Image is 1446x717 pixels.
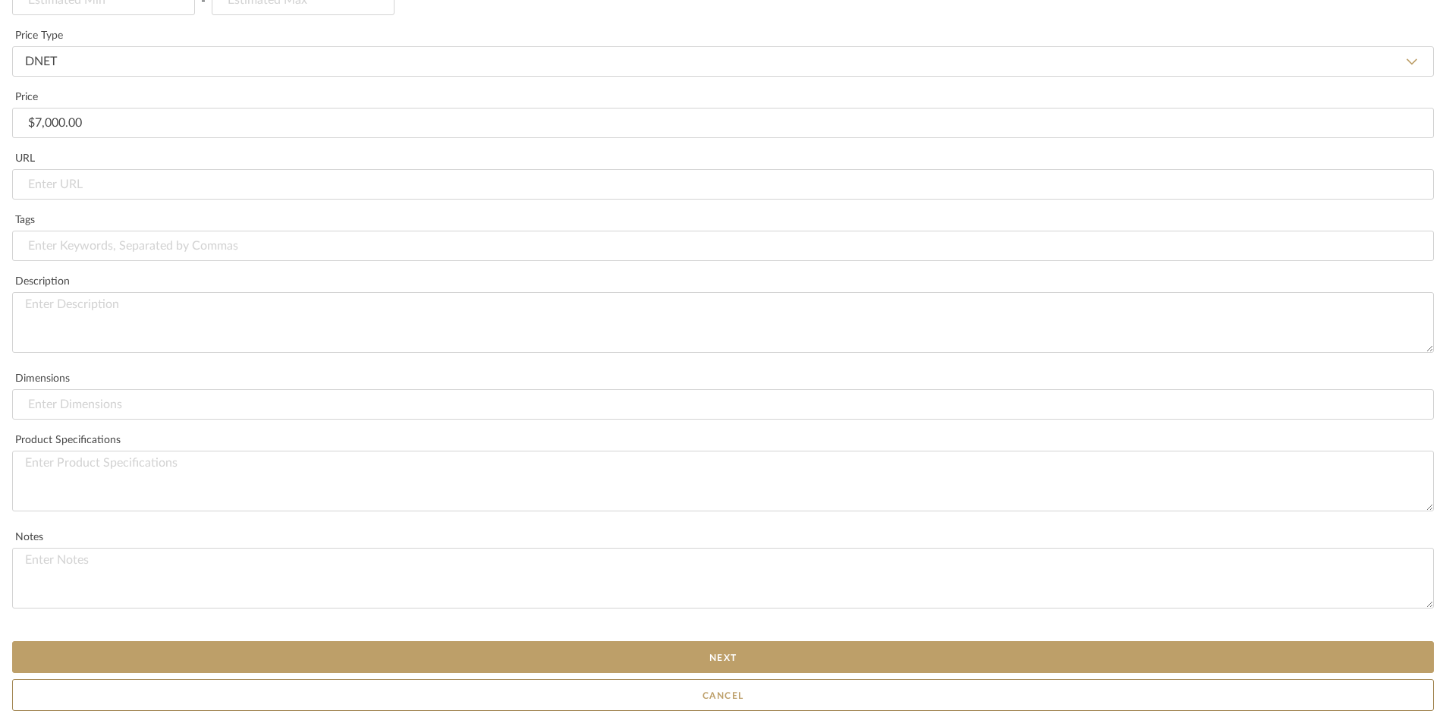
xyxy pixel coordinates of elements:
div: Price [12,90,1434,105]
div: URL [12,151,1434,166]
div: Price Type [12,28,1434,43]
button: Cancel [12,679,1434,711]
div: Notes [12,530,1434,545]
input: Enter Dimensions [12,389,1434,420]
input: Enter Price [12,108,1434,138]
div: Product Specifications [12,432,1434,448]
div: Description [12,274,1434,289]
div: Tags [12,212,1434,228]
div: Dimensions [12,371,1434,386]
input: Enter URL [12,169,1434,200]
button: Next [12,641,1434,673]
input: Enter Keywords, Separated by Commas [12,231,1434,261]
